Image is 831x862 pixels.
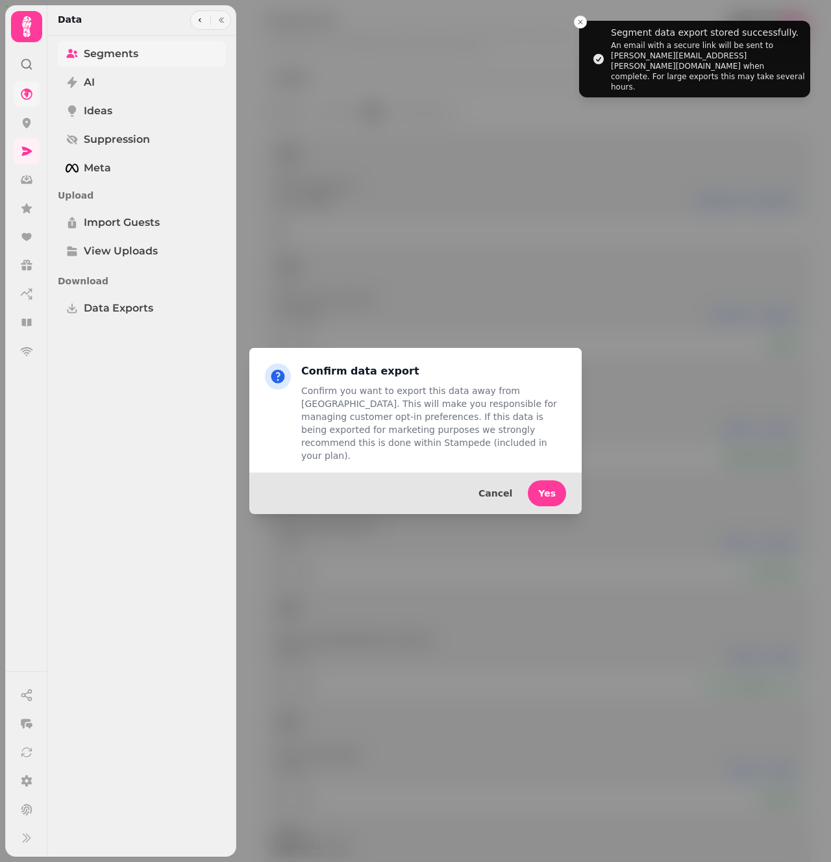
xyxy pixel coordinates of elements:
a: Ideas [58,98,226,124]
h2: Confirm data export [301,363,566,379]
a: Import Guests [58,210,226,236]
div: Segment data export stored successfully. [611,26,805,39]
nav: Tabs [47,36,236,857]
button: Cancel [468,480,523,506]
a: Meta [58,155,226,181]
span: AI [84,75,95,90]
a: Suppression [58,127,226,153]
span: Cancel [478,489,512,498]
button: Yes [528,480,566,506]
span: Segments [84,46,138,62]
h2: Data [58,13,82,26]
span: Meta [84,160,111,176]
span: Data Exports [84,301,153,316]
a: Data Exports [58,295,226,321]
span: Yes [538,489,556,498]
span: Suppression [84,132,150,147]
span: Import Guests [84,215,160,230]
a: Segments [58,41,226,67]
p: Confirm you want to export this data away from [GEOGRAPHIC_DATA]. This will make you responsible ... [301,384,566,462]
button: Close toast [574,16,587,29]
div: An email with a secure link will be sent to [PERSON_NAME][EMAIL_ADDRESS][PERSON_NAME][DOMAIN_NAME... [611,40,805,92]
p: Upload [58,184,226,207]
span: Ideas [84,103,112,119]
a: View Uploads [58,238,226,264]
a: AI [58,69,226,95]
span: View Uploads [84,243,158,259]
p: Download [58,269,226,293]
